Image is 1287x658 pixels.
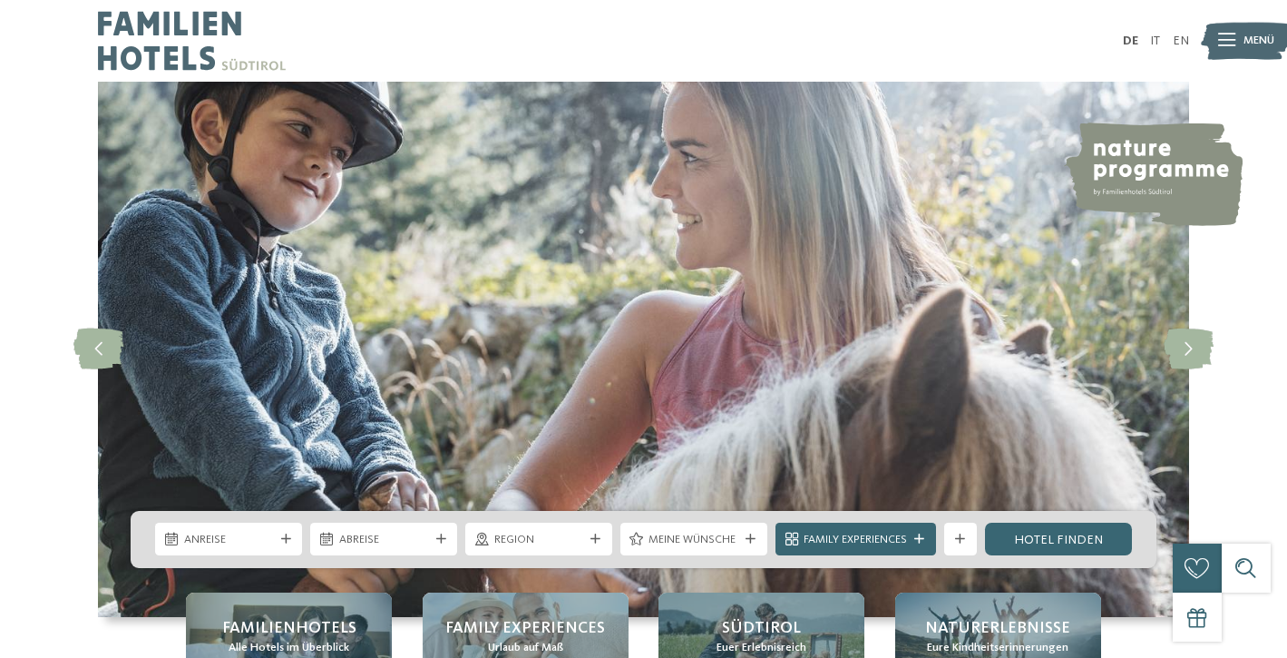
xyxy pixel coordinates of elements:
span: Naturerlebnisse [925,617,1070,640]
img: Familienhotels Südtirol: The happy family places [98,82,1189,617]
a: DE [1123,34,1138,47]
span: Family Experiences [445,617,605,640]
span: Anreise [184,532,274,548]
a: IT [1150,34,1160,47]
span: Urlaub auf Maß [488,640,563,656]
span: Südtirol [722,617,801,640]
span: Meine Wünsche [648,532,738,548]
a: EN [1173,34,1189,47]
span: Abreise [339,532,429,548]
span: Alle Hotels im Überblick [229,640,349,656]
img: nature programme by Familienhotels Südtirol [1063,123,1243,226]
span: Familienhotels [222,617,356,640]
a: Hotel finden [985,523,1132,555]
span: Menü [1243,33,1274,49]
span: Family Experiences [804,532,907,548]
span: Region [494,532,584,548]
span: Eure Kindheitserinnerungen [927,640,1068,656]
span: Euer Erlebnisreich [717,640,806,656]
